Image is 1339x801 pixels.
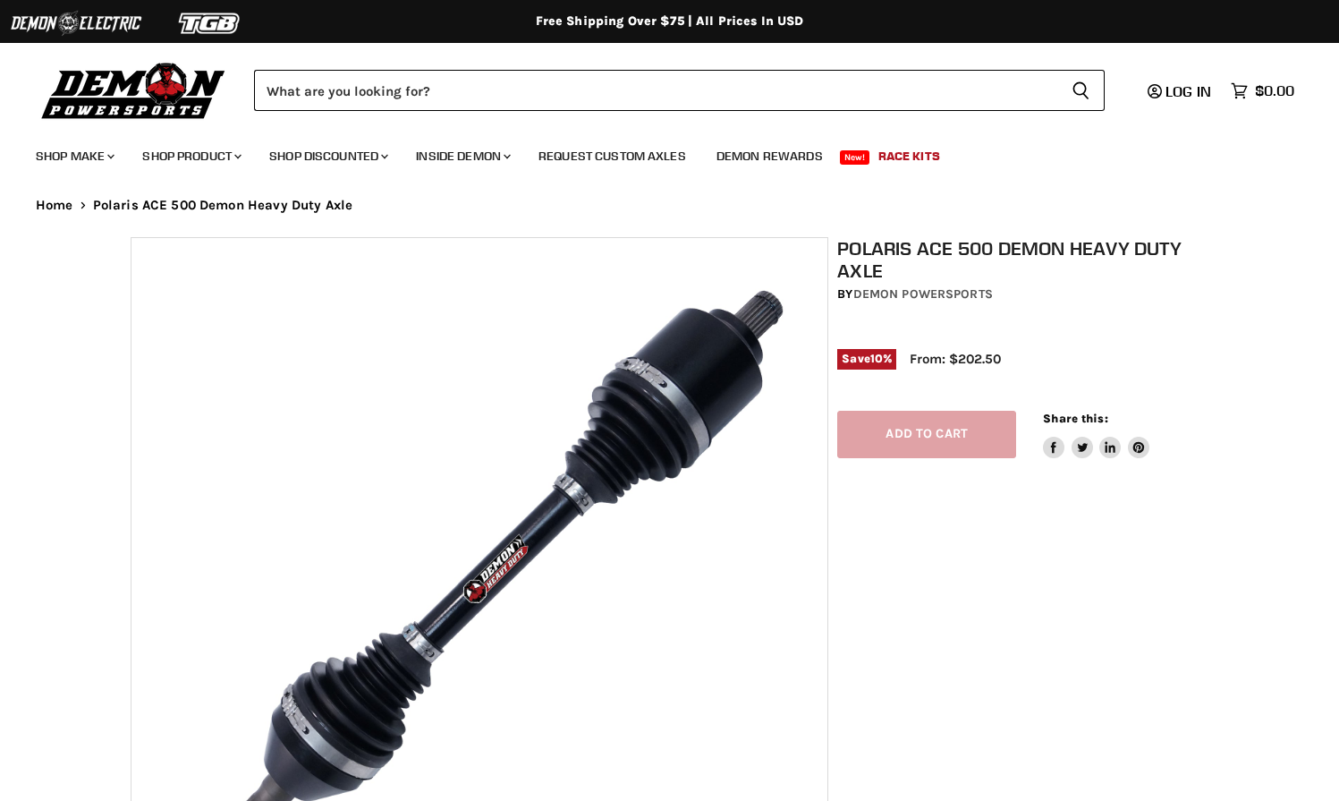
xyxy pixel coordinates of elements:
[93,198,353,213] span: Polaris ACE 500 Demon Heavy Duty Axle
[143,6,277,40] img: TGB Logo 2
[22,138,125,175] a: Shop Make
[129,138,252,175] a: Shop Product
[254,70,1105,111] form: Product
[1165,82,1211,100] span: Log in
[853,286,993,302] a: Demon Powersports
[1140,83,1222,99] a: Log in
[703,138,836,175] a: Demon Rewards
[36,58,232,122] img: Demon Powersports
[254,70,1057,111] input: Search
[865,138,953,175] a: Race Kits
[837,237,1217,282] h1: Polaris ACE 500 Demon Heavy Duty Axle
[910,351,1001,367] span: From: $202.50
[1222,78,1303,104] a: $0.00
[1043,412,1107,425] span: Share this:
[256,138,399,175] a: Shop Discounted
[837,285,1217,304] div: by
[870,352,883,365] span: 10
[22,131,1290,175] ul: Main menu
[1057,70,1105,111] button: Search
[9,6,143,40] img: Demon Electric Logo 2
[403,138,521,175] a: Inside Demon
[1043,411,1149,458] aside: Share this:
[1255,82,1294,99] span: $0.00
[36,198,73,213] a: Home
[525,138,699,175] a: Request Custom Axles
[837,349,896,369] span: Save %
[840,150,870,165] span: New!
